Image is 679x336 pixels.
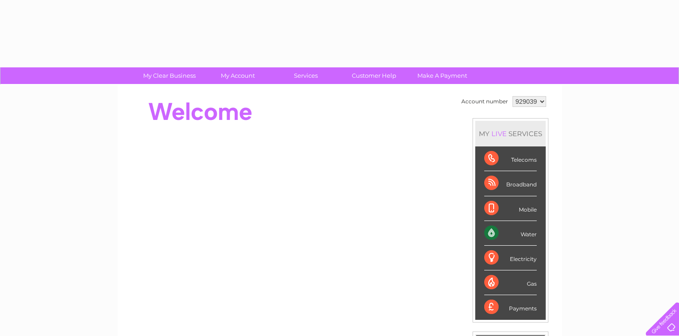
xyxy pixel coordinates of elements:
[484,171,537,196] div: Broadband
[484,270,537,295] div: Gas
[484,196,537,221] div: Mobile
[337,67,411,84] a: Customer Help
[201,67,275,84] a: My Account
[484,146,537,171] div: Telecoms
[269,67,343,84] a: Services
[459,94,510,109] td: Account number
[490,129,508,138] div: LIVE
[132,67,206,84] a: My Clear Business
[475,121,546,146] div: MY SERVICES
[484,246,537,270] div: Electricity
[484,221,537,246] div: Water
[484,295,537,319] div: Payments
[405,67,479,84] a: Make A Payment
